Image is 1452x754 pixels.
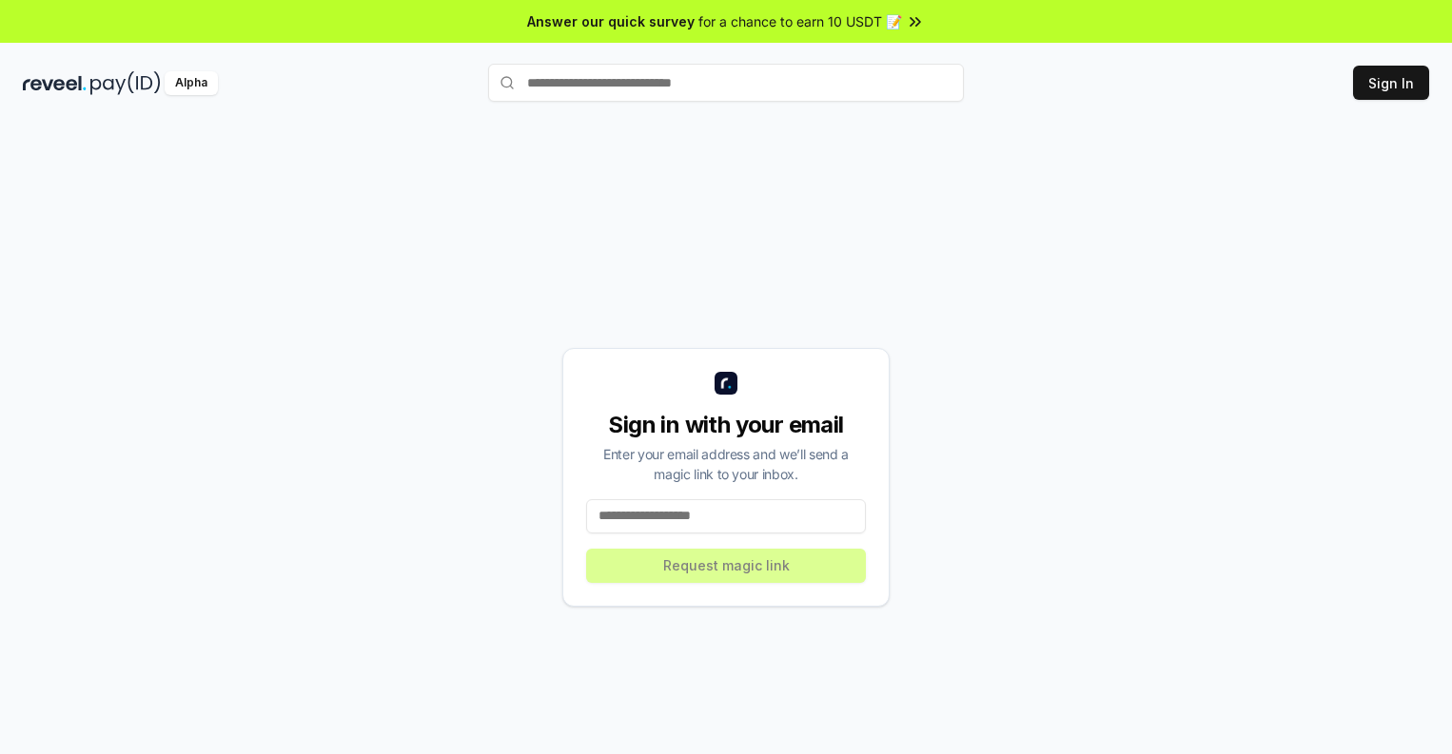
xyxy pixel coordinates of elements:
[1353,66,1429,100] button: Sign In
[715,372,737,395] img: logo_small
[586,444,866,484] div: Enter your email address and we’ll send a magic link to your inbox.
[90,71,161,95] img: pay_id
[698,11,902,31] span: for a chance to earn 10 USDT 📝
[586,410,866,440] div: Sign in with your email
[527,11,695,31] span: Answer our quick survey
[23,71,87,95] img: reveel_dark
[165,71,218,95] div: Alpha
